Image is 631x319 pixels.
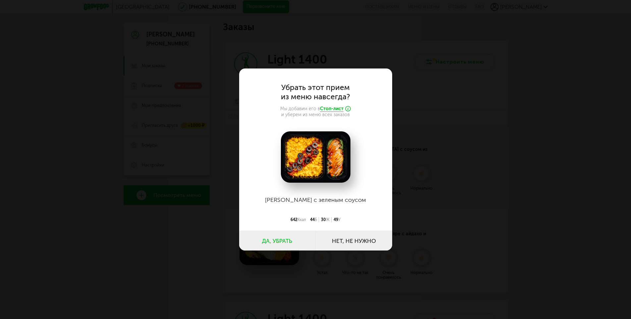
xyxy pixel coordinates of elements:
[326,217,330,222] span: Ж
[255,106,376,117] p: Мы добавим его в и уберем из меню всех заказов
[320,106,343,112] span: Стоп-лист
[255,83,376,101] h3: Убрать этот прием из меню навсегда?
[319,217,332,222] div: 30
[332,217,342,222] div: 49
[281,131,350,182] img: big_dqm4sDYWqXhf7DRj.png
[297,217,306,222] span: Ккал
[338,217,341,222] span: У
[316,231,392,251] button: Нет, не нужно
[315,217,317,222] span: Б
[239,231,316,251] button: Да, убрать
[289,217,308,222] div: 642
[255,189,376,210] h4: [PERSON_NAME] с зеленым соусом
[308,217,319,222] div: 44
